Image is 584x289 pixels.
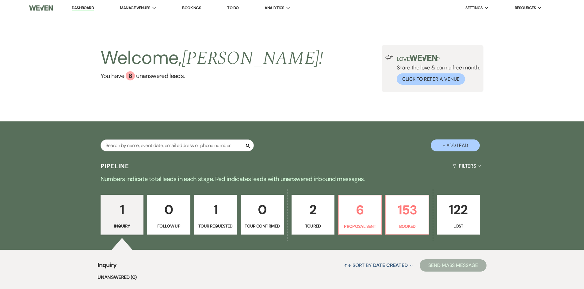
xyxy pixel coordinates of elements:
[241,195,284,235] a: 0Tour Confirmed
[515,5,536,11] span: Resources
[265,5,284,11] span: Analytics
[338,195,382,235] a: 6Proposal Sent
[450,158,483,174] button: Filters
[342,200,377,220] p: 6
[410,55,437,61] img: weven-logo-green.svg
[465,5,483,11] span: Settings
[101,71,323,80] a: You have 6 unanswered leads.
[437,195,480,235] a: 122Lost
[397,73,465,85] button: Click to Refer a Venue
[29,2,52,14] img: Weven Logo
[245,223,280,229] p: Tour Confirmed
[245,199,280,220] p: 0
[441,199,476,220] p: 122
[101,162,129,170] h3: Pipeline
[390,200,425,220] p: 153
[105,223,139,229] p: Inquiry
[101,139,254,151] input: Search by name, event date, email address or phone number
[420,259,487,272] button: Send Mass Message
[390,223,425,230] p: Booked
[182,44,323,72] span: [PERSON_NAME] !
[296,199,330,220] p: 2
[344,262,351,269] span: ↑↓
[431,139,480,151] button: + Add Lead
[385,55,393,60] img: loud-speaker-illustration.svg
[101,45,323,71] h2: Welcome,
[97,260,117,273] span: Inquiry
[198,223,233,229] p: Tour Requested
[385,195,429,235] a: 153Booked
[120,5,150,11] span: Manage Venues
[292,195,334,235] a: 2Toured
[373,262,408,269] span: Date Created
[72,5,94,11] a: Dashboard
[151,199,186,220] p: 0
[71,174,513,184] p: Numbers indicate total leads in each stage. Red indicates leads with unanswered inbound messages.
[147,195,190,235] a: 0Follow Up
[397,55,480,62] p: Love ?
[182,5,201,10] a: Bookings
[105,199,139,220] p: 1
[97,273,487,281] li: Unanswered (0)
[126,71,135,80] div: 6
[342,257,415,273] button: Sort By Date Created
[151,223,186,229] p: Follow Up
[441,223,476,229] p: Lost
[101,195,143,235] a: 1Inquiry
[198,199,233,220] p: 1
[227,5,239,10] a: To Do
[342,223,377,230] p: Proposal Sent
[194,195,237,235] a: 1Tour Requested
[296,223,330,229] p: Toured
[393,55,480,85] div: Share the love & earn a free month.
